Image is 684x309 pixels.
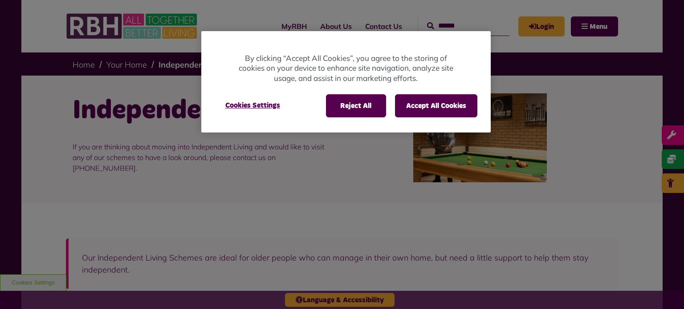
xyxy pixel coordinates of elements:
[201,31,491,133] div: Privacy
[395,94,477,117] button: Accept All Cookies
[201,31,491,133] div: Cookie banner
[215,94,291,116] button: Cookies Settings
[326,94,386,117] button: Reject All
[237,53,455,84] p: By clicking “Accept All Cookies”, you agree to the storing of cookies on your device to enhance s...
